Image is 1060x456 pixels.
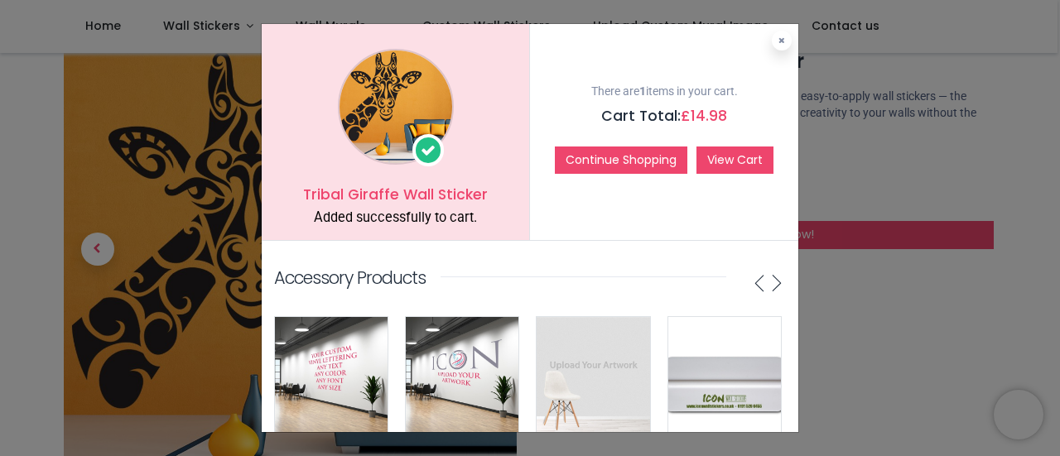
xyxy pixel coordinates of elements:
[681,106,727,126] span: £
[691,106,727,126] span: 14.98
[274,266,426,290] p: Accessory Products
[274,209,517,228] div: Added successfully to cart.
[542,84,786,100] p: There are items in your cart.
[542,106,786,127] h5: Cart Total:
[537,317,649,433] img: image_512
[668,317,781,449] img: image_512
[555,146,687,175] button: Continue Shopping
[274,185,517,205] h5: Tribal Giraffe Wall Sticker
[338,49,454,165] img: image_1024
[696,146,773,175] a: View Cart
[639,84,646,98] b: 1
[406,317,518,433] img: image_512
[275,317,388,433] img: image_512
